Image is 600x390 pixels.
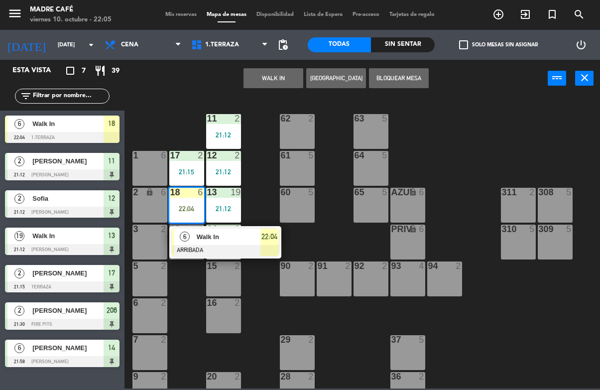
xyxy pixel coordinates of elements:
[14,156,24,166] span: 2
[355,151,355,160] div: 64
[355,114,355,123] div: 63
[251,12,299,17] span: Disponibilidad
[308,114,314,123] div: 2
[133,261,134,270] div: 5
[170,151,171,160] div: 17
[161,298,167,307] div: 2
[419,188,425,197] div: 6
[145,188,154,196] i: lock
[485,6,512,23] span: RESERVAR MESA
[207,298,208,307] div: 16
[261,231,277,243] span: 22:04
[169,205,204,212] div: 22:04
[32,119,104,129] span: Walk In
[82,65,86,77] span: 7
[579,72,591,84] i: close
[539,188,539,197] div: 308
[206,205,241,212] div: 21:12
[391,225,392,234] div: PRIV
[30,5,112,15] div: Madre Café
[180,232,190,242] span: 6
[160,12,202,17] span: Mis reservas
[345,261,351,270] div: 2
[235,372,240,381] div: 2
[85,39,97,51] i: arrow_drop_down
[419,261,425,270] div: 4
[384,12,440,17] span: Tarjetas de regalo
[161,261,167,270] div: 2
[7,6,22,21] i: menu
[133,298,134,307] div: 6
[32,156,104,166] span: [PERSON_NAME]
[107,304,117,316] span: 206
[566,225,572,234] div: 5
[133,188,134,197] div: 2
[30,15,112,25] div: viernes 10. octubre - 22:05
[529,188,535,197] div: 2
[459,40,468,49] span: check_box_outline_blank
[197,232,260,242] span: Walk In
[205,41,239,48] span: 1.Terraza
[133,372,134,381] div: 9
[243,68,303,88] button: WALK IN
[32,343,104,353] span: [PERSON_NAME]
[391,188,392,197] div: AZUL
[492,8,504,20] i: add_circle_outline
[235,298,240,307] div: 2
[348,12,384,17] span: Pre-acceso
[409,225,417,233] i: lock
[161,225,167,234] div: 2
[198,188,204,197] div: 6
[64,65,76,77] i: crop_square
[308,261,314,270] div: 2
[529,225,535,234] div: 5
[235,151,240,160] div: 2
[231,188,240,197] div: 19
[14,231,24,241] span: 19
[133,335,134,344] div: 7
[112,65,120,77] span: 39
[382,151,388,160] div: 5
[419,335,425,344] div: 5
[14,306,24,316] span: 2
[169,168,204,175] div: 21:15
[198,225,204,234] div: 2
[382,261,388,270] div: 2
[519,8,531,20] i: exit_to_app
[32,91,109,102] input: Filtrar por nombre...
[277,39,289,51] span: pending_actions
[391,335,392,344] div: 37
[94,65,106,77] i: restaurant
[198,151,204,160] div: 2
[161,372,167,381] div: 2
[546,8,558,20] i: turned_in_not
[32,305,104,316] span: [PERSON_NAME]
[32,268,104,278] span: [PERSON_NAME]
[170,225,171,234] div: 19
[355,188,355,197] div: 65
[419,372,425,381] div: 2
[235,261,240,270] div: 2
[355,261,355,270] div: 92
[566,188,572,197] div: 5
[207,188,208,197] div: 13
[308,372,314,381] div: 2
[207,372,208,381] div: 20
[14,268,24,278] span: 2
[539,6,566,23] span: Reserva especial
[459,40,538,49] label: Solo mesas sin asignar
[207,151,208,160] div: 12
[575,71,594,86] button: close
[539,225,539,234] div: 309
[235,225,240,234] div: 6
[206,168,241,175] div: 21:12
[391,261,392,270] div: 93
[5,65,72,77] div: Esta vista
